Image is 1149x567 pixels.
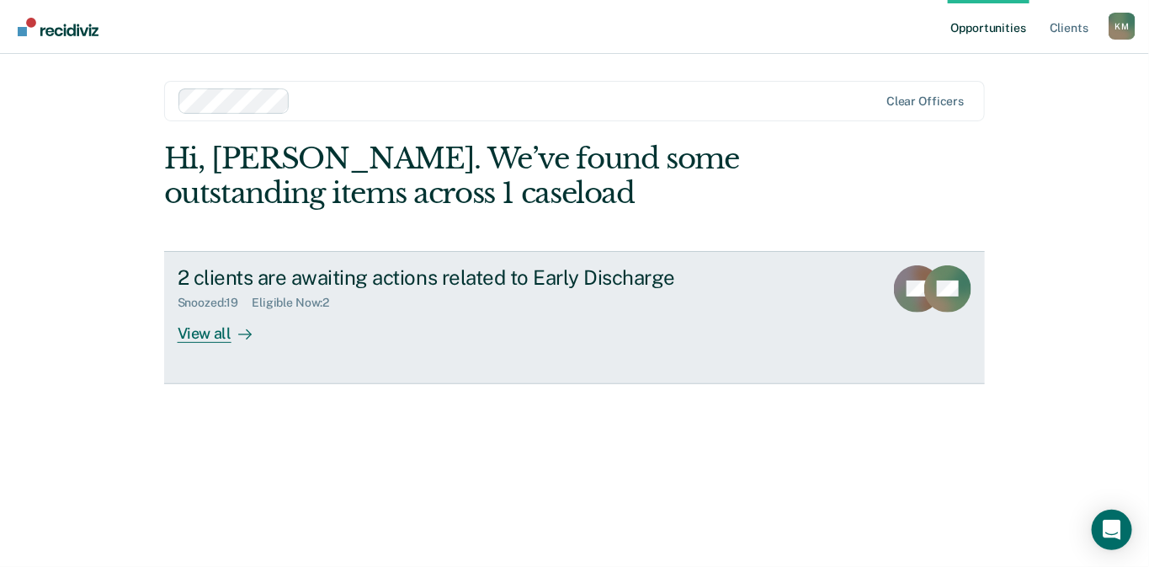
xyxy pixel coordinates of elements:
[178,310,272,343] div: View all
[178,296,253,310] div: Snoozed : 19
[164,142,822,211] div: Hi, [PERSON_NAME]. We’ve found some outstanding items across 1 caseload
[1092,510,1132,550] div: Open Intercom Messenger
[178,265,769,290] div: 2 clients are awaiting actions related to Early Discharge
[18,18,98,36] img: Recidiviz
[886,94,964,109] div: Clear officers
[164,251,986,384] a: 2 clients are awaiting actions related to Early DischargeSnoozed:19Eligible Now:2View all
[1109,13,1136,40] button: Profile dropdown button
[1109,13,1136,40] div: K M
[252,296,343,310] div: Eligible Now : 2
